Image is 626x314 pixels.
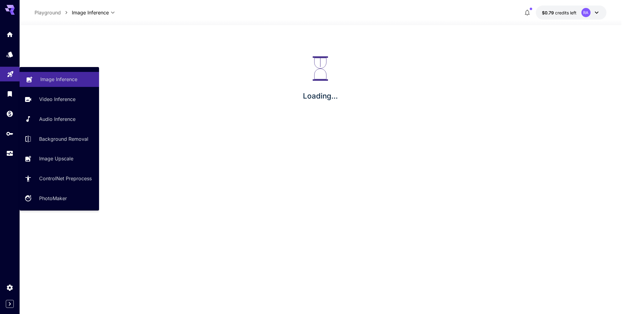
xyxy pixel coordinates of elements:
[581,8,591,17] div: RA
[6,110,13,118] div: Wallet
[303,91,338,102] p: Loading...
[39,115,75,123] p: Audio Inference
[20,151,99,166] a: Image Upscale
[40,76,77,83] p: Image Inference
[35,9,61,16] p: Playground
[35,9,72,16] nav: breadcrumb
[6,300,14,308] button: Expand sidebar
[536,6,606,20] button: $0.78742
[39,175,92,182] p: ControlNet Preprocess
[72,9,109,16] span: Image Inference
[20,171,99,186] a: ControlNet Preprocess
[39,195,67,202] p: PhotoMaker
[39,95,75,103] p: Video Inference
[542,9,576,16] div: $0.78742
[20,92,99,107] a: Video Inference
[7,69,14,76] div: Playground
[39,155,73,162] p: Image Upscale
[20,112,99,127] a: Audio Inference
[39,135,88,143] p: Background Removal
[555,10,576,15] span: credits left
[6,130,13,137] div: API Keys
[6,90,13,98] div: Library
[20,72,99,87] a: Image Inference
[20,191,99,206] a: PhotoMaker
[6,31,13,38] div: Home
[6,50,13,58] div: Models
[6,150,13,157] div: Usage
[6,284,13,291] div: Settings
[20,131,99,146] a: Background Removal
[542,10,555,15] span: $0.79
